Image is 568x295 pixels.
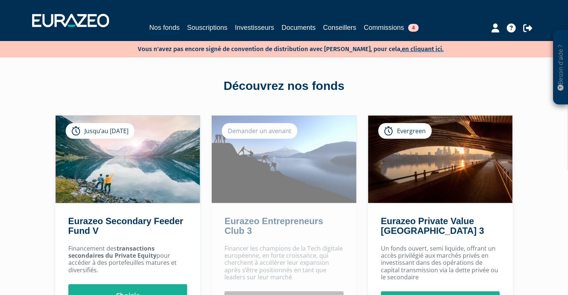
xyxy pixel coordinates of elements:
[402,45,444,53] a: en cliquant ici.
[408,24,419,32] span: 4
[116,43,444,54] p: Vous n'avez pas encore signé de convention de distribution avec [PERSON_NAME], pour cela,
[368,116,513,203] img: Eurazeo Private Value Europe 3
[224,216,323,236] a: Eurazeo Entrepreneurs Club 3
[381,216,484,236] a: Eurazeo Private Value [GEOGRAPHIC_DATA] 3
[282,22,316,33] a: Documents
[56,116,200,203] img: Eurazeo Secondary Feeder Fund V
[212,116,356,203] img: Eurazeo Entrepreneurs Club 3
[68,216,183,236] a: Eurazeo Secondary Feeder Fund V
[556,34,565,101] p: Besoin d'aide ?
[66,123,134,139] div: Jusqu’au [DATE]
[323,22,356,33] a: Conseillers
[71,78,497,95] div: Découvrez nos fonds
[68,245,187,274] p: Financement des pour accéder à des portefeuilles matures et diversifiés.
[378,123,432,139] div: Evergreen
[381,245,500,281] p: Un fonds ouvert, semi liquide, offrant un accès privilégié aux marchés privés en investissant dan...
[224,245,344,281] p: Financer les champions de la Tech digitale européenne, en forte croissance, qui cherchent à accél...
[32,14,109,27] img: 1732889491-logotype_eurazeo_blanc_rvb.png
[235,22,274,33] a: Investisseurs
[364,22,419,33] a: Commissions4
[187,22,227,33] a: Souscriptions
[222,123,297,139] div: Demander un avenant
[149,22,180,34] a: Nos fonds
[68,244,156,260] strong: transactions secondaires du Private Equity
